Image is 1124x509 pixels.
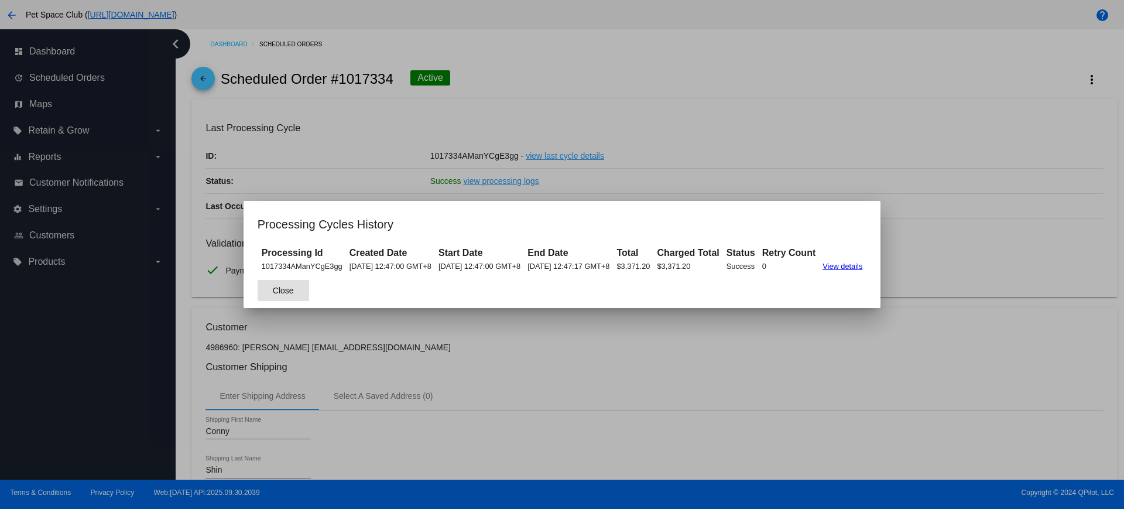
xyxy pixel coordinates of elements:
th: Total [614,247,653,259]
td: 0 [759,261,819,272]
td: Success [724,261,758,272]
th: Processing Id [259,247,345,259]
th: Charged Total [654,247,722,259]
h1: Processing Cycles History [258,215,867,234]
th: Retry Count [759,247,819,259]
th: End Date [525,247,612,259]
td: 1017334AManYCgE3gg [259,261,345,272]
td: [DATE] 12:47:00 GMT+8 [436,261,523,272]
td: [DATE] 12:47:17 GMT+8 [525,261,612,272]
td: $3,371.20 [614,261,653,272]
td: [DATE] 12:47:00 GMT+8 [347,261,434,272]
th: Created Date [347,247,434,259]
th: Status [724,247,758,259]
th: Start Date [436,247,523,259]
td: $3,371.20 [654,261,722,272]
a: View details [823,262,862,271]
span: Close [273,286,294,295]
button: Close dialog [258,280,309,301]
